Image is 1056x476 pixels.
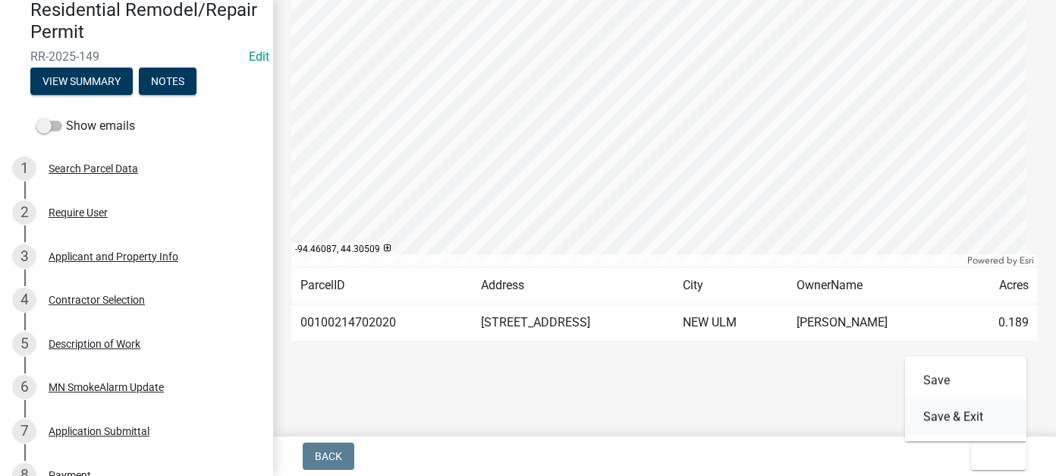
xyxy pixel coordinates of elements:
td: [STREET_ADDRESS] [472,304,674,342]
wm-modal-confirm: Edit Application Number [249,49,269,64]
div: Exit [905,356,1026,441]
div: Applicant and Property Info [49,251,178,262]
td: City [674,267,788,304]
button: Back [303,443,354,470]
button: Notes [139,68,196,95]
td: 0.189 [961,304,1038,342]
div: MN SmokeAlarm Update [49,382,164,392]
div: 6 [12,375,36,399]
button: Save [905,362,1026,399]
button: View Summary [30,68,133,95]
button: Save & Exit [905,399,1026,435]
div: Require User [49,207,108,218]
div: 4 [12,288,36,312]
button: Exit [971,443,1026,470]
span: Exit [983,450,1005,462]
div: Search Parcel Data [49,163,138,174]
td: 00100214702020 [291,304,472,342]
div: 2 [12,200,36,225]
td: OwnerName [787,267,960,304]
div: 1 [12,156,36,181]
td: Acres [961,267,1038,304]
div: Contractor Selection [49,295,145,305]
td: [PERSON_NAME] [787,304,960,342]
wm-modal-confirm: Notes [139,76,196,88]
label: Show emails [36,117,135,135]
div: Powered by [963,254,1038,266]
div: 3 [12,244,36,269]
div: 7 [12,419,36,443]
span: Back [315,450,342,462]
td: Address [472,267,674,304]
a: Edit [249,49,269,64]
td: ParcelID [291,267,472,304]
div: Description of Work [49,339,140,349]
div: 5 [12,332,36,356]
div: Application Submittal [49,426,149,437]
td: NEW ULM [674,304,788,342]
a: Esri [1020,255,1034,266]
span: RR-2025-149 [30,49,243,64]
wm-modal-confirm: Summary [30,76,133,88]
